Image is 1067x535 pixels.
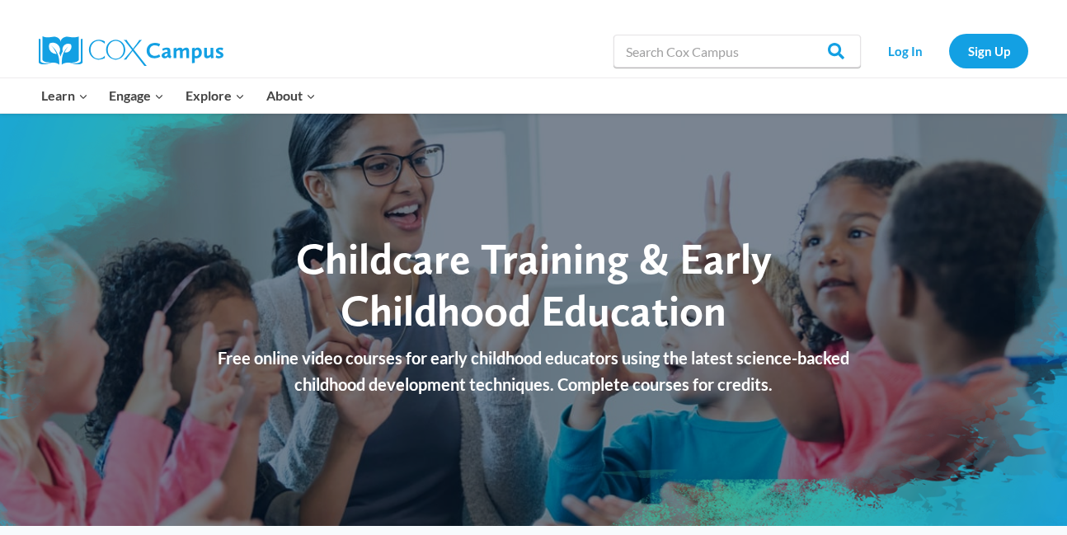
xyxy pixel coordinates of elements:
span: Engage [109,85,164,106]
nav: Primary Navigation [31,78,326,113]
nav: Secondary Navigation [869,34,1028,68]
input: Search Cox Campus [613,35,861,68]
a: Sign Up [949,34,1028,68]
img: Cox Campus [39,36,223,66]
span: Explore [186,85,245,106]
span: Childcare Training & Early Childhood Education [296,232,772,336]
a: Log In [869,34,941,68]
span: Learn [41,85,88,106]
span: About [266,85,316,106]
p: Free online video courses for early childhood educators using the latest science-backed childhood... [200,345,867,397]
